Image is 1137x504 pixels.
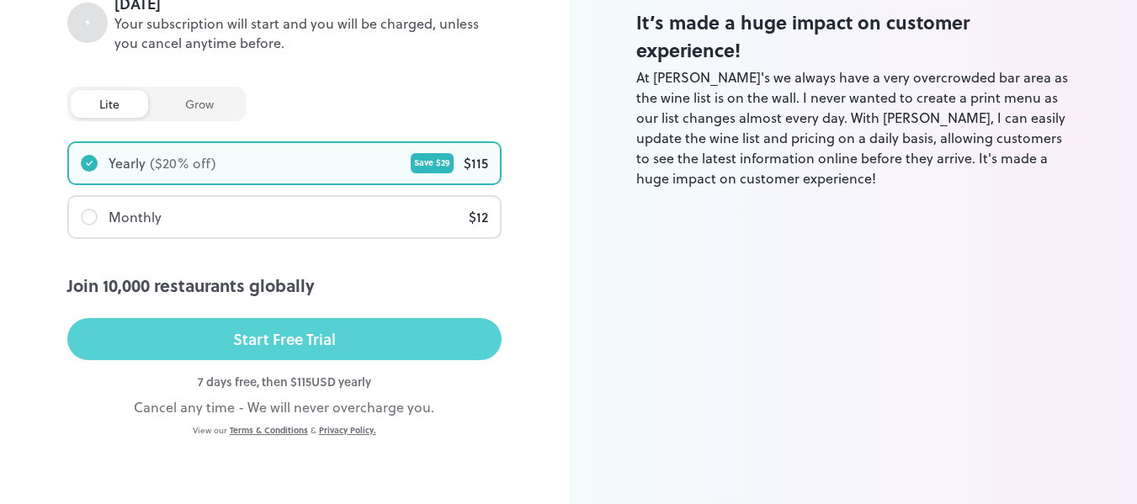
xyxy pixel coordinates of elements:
[109,153,146,173] div: Yearly
[233,326,336,352] div: Start Free Trial
[67,424,502,437] div: View our &
[319,424,376,436] a: Privacy Policy.
[150,153,216,173] div: ($ 20 % off)
[469,207,488,227] div: $ 12
[464,153,488,173] div: $ 115
[71,90,148,118] div: lite
[411,153,454,173] div: Save $ 29
[636,8,1071,64] div: It’s made a huge impact on customer experience!
[157,90,242,118] div: grow
[114,14,502,53] div: Your subscription will start and you will be charged, unless you cancel anytime before.
[109,207,162,227] div: Monthly
[67,273,502,298] div: Join 10,000 restaurants globally
[67,318,502,360] button: Start Free Trial
[636,67,1071,188] div: At [PERSON_NAME]'s we always have a very overcrowded bar area as the wine list is on the wall. I ...
[67,373,502,390] div: 7 days free, then $ 115 USD yearly
[67,397,502,417] div: Cancel any time - We will never overcharge you.
[230,424,308,436] a: Terms & Conditions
